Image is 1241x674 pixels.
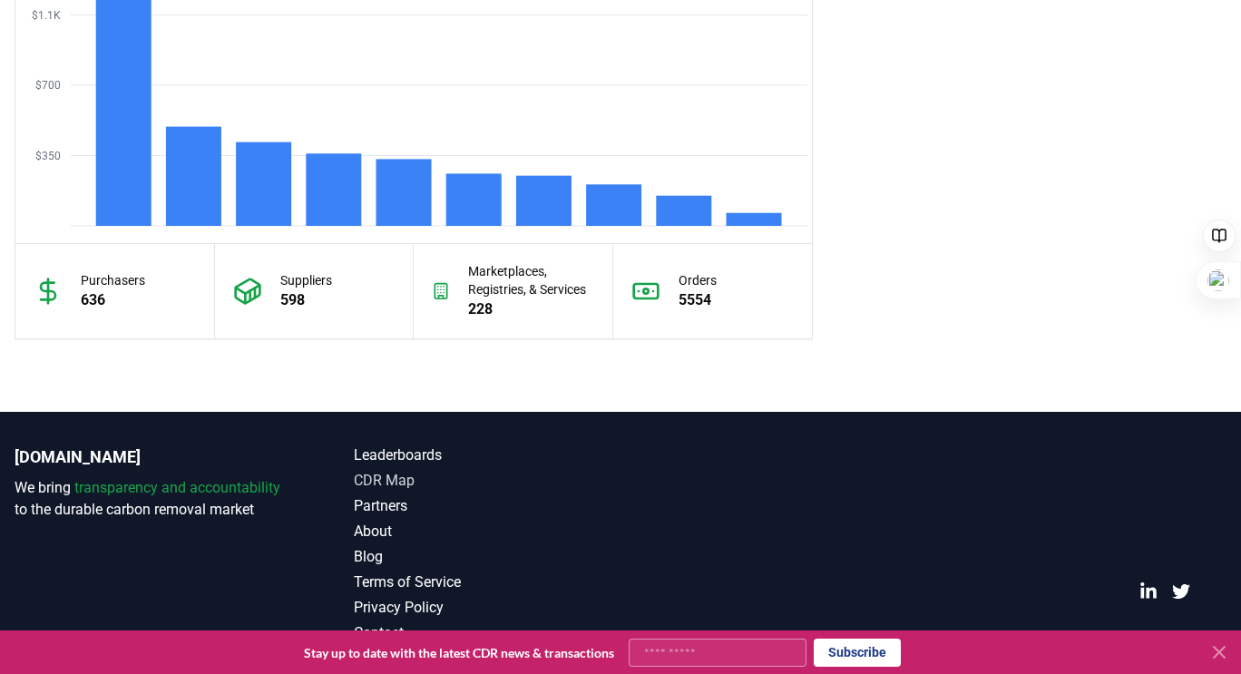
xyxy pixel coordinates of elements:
a: Contact [354,622,620,644]
p: 636 [81,289,145,311]
p: Suppliers [280,271,332,289]
p: Purchasers [81,271,145,289]
a: Leaderboards [354,444,620,466]
a: Privacy Policy [354,597,620,619]
p: 5554 [679,289,717,311]
span: transparency and accountability [74,479,280,496]
a: LinkedIn [1139,582,1158,601]
tspan: $350 [35,150,61,162]
a: Partners [354,495,620,517]
a: Twitter [1172,582,1190,601]
a: About [354,521,620,542]
p: © 2025 [DOMAIN_NAME]. All rights reserved. [1010,630,1226,644]
p: 598 [280,289,332,311]
p: We bring to the durable carbon removal market [15,477,281,521]
tspan: $1.1K [32,9,61,22]
tspan: $700 [35,79,61,92]
p: Marketplaces, Registries, & Services [468,262,593,298]
p: Orders [679,271,717,289]
p: 228 [468,298,593,320]
a: CDR Map [354,470,620,492]
a: Terms of Service [354,571,620,593]
a: Blog [354,546,620,568]
p: [DOMAIN_NAME] [15,444,281,470]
